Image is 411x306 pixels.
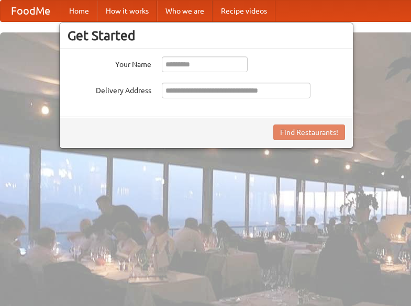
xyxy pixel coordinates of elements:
[68,83,151,96] label: Delivery Address
[157,1,213,21] a: Who we are
[1,1,61,21] a: FoodMe
[68,28,345,43] h3: Get Started
[213,1,275,21] a: Recipe videos
[61,1,97,21] a: Home
[68,56,151,70] label: Your Name
[273,124,345,140] button: Find Restaurants!
[97,1,157,21] a: How it works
